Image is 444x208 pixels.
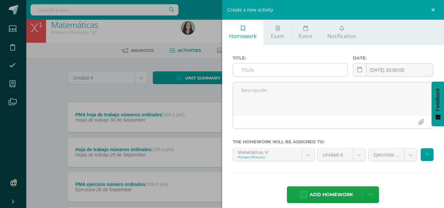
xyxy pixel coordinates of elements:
button: Feedback - Mostrar encuesta [432,81,444,126]
a: Unidad 4 [318,149,365,161]
a: Matemáticas 'A'Primero Primaria [233,149,315,161]
a: Event [292,20,320,45]
span: Ejercicios (25.0%) [374,149,400,161]
span: Event [299,33,313,40]
label: Title: [233,56,348,60]
a: Exam [264,20,292,45]
span: Exam [271,33,284,40]
a: Notification [320,20,363,45]
div: Primero Primaria [238,155,297,159]
div: Matemáticas 'A' [238,149,297,155]
label: The homework will be assigned to: [233,139,434,144]
span: Homework [229,33,256,40]
span: Add homework [310,187,353,203]
a: Ejercicios (25.0%) [369,149,417,161]
span: Notification [327,33,356,40]
label: Date: [353,56,433,60]
span: Feedback [435,88,441,111]
input: Título [233,63,347,76]
input: Fecha de entrega [353,63,433,76]
a: Homework [222,20,264,45]
span: Unidad 4 [323,149,348,161]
